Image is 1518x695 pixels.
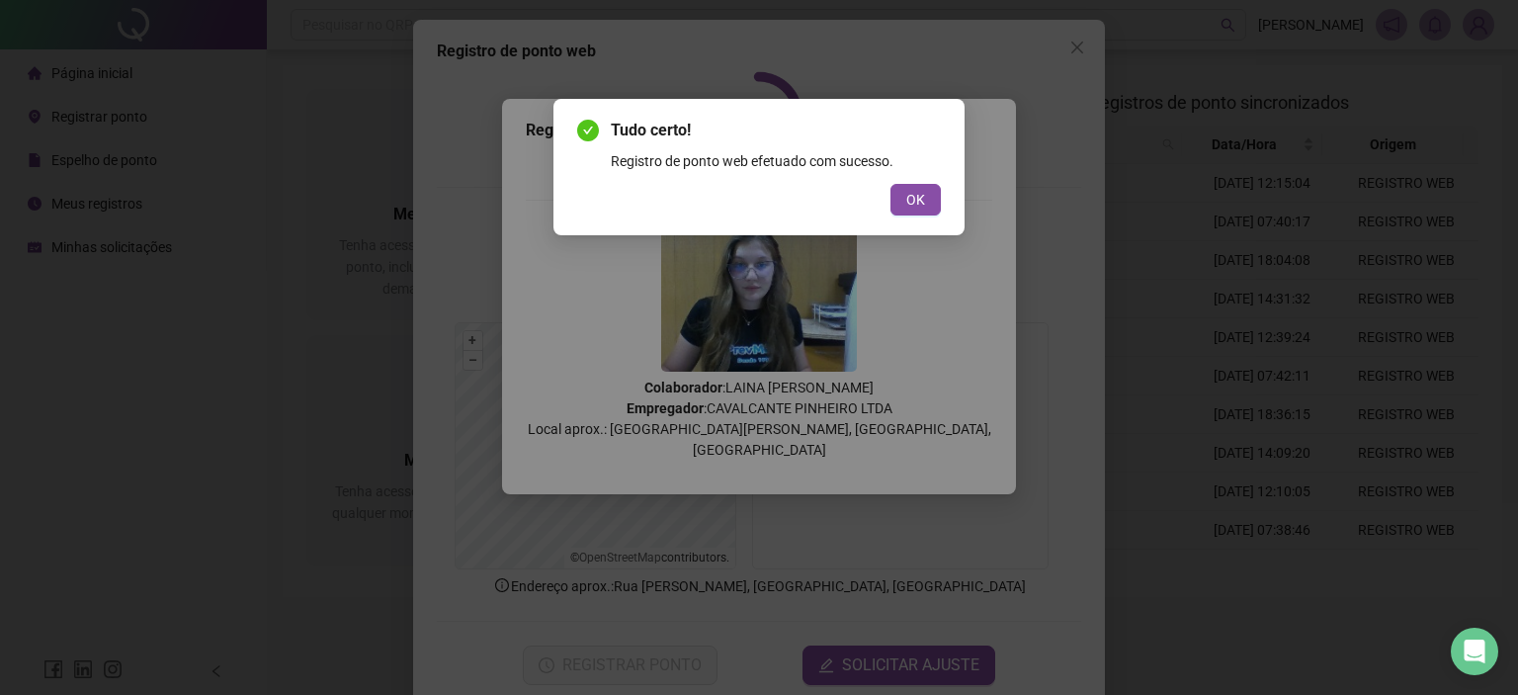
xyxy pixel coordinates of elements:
[1451,628,1498,675] div: Open Intercom Messenger
[611,150,941,172] div: Registro de ponto web efetuado com sucesso.
[611,119,941,142] span: Tudo certo!
[890,184,941,216] button: OK
[906,189,925,211] span: OK
[577,120,599,141] span: check-circle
